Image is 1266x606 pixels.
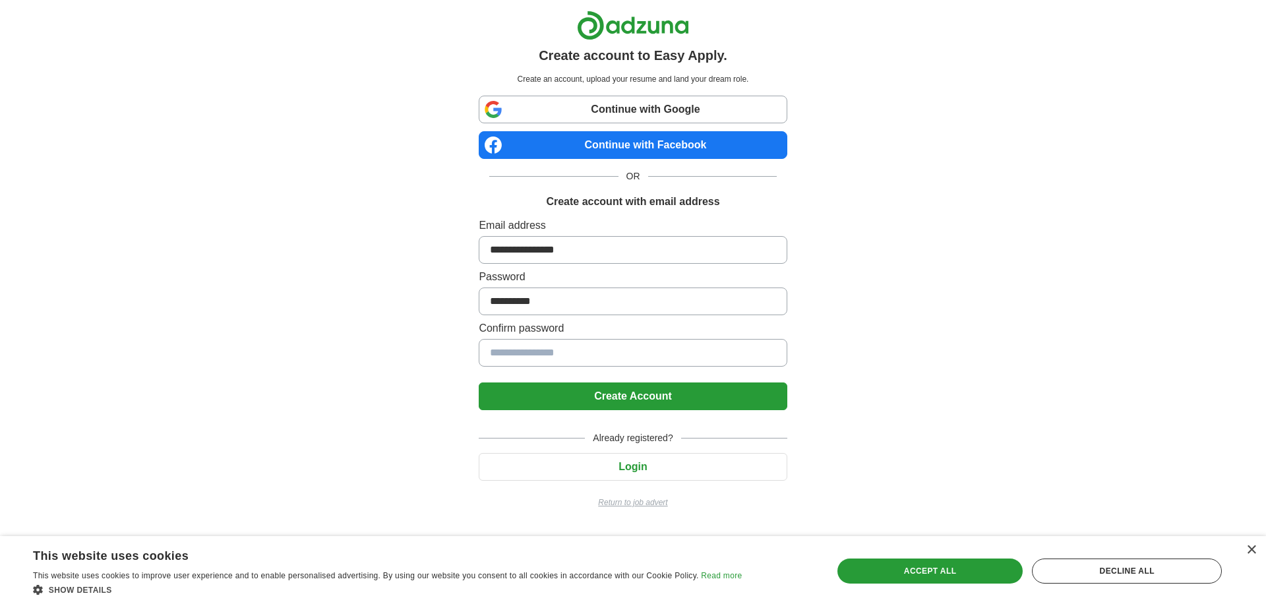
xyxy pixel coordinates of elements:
[1032,559,1222,584] div: Decline all
[479,453,787,481] button: Login
[577,11,689,40] img: Adzuna logo
[1246,545,1256,555] div: Close
[33,583,742,596] div: Show details
[49,586,112,595] span: Show details
[479,96,787,123] a: Continue with Google
[479,382,787,410] button: Create Account
[539,45,727,65] h1: Create account to Easy Apply.
[479,497,787,508] a: Return to job advert
[479,461,787,472] a: Login
[546,194,719,210] h1: Create account with email address
[33,571,699,580] span: This website uses cookies to improve user experience and to enable personalised advertising. By u...
[479,320,787,336] label: Confirm password
[585,431,680,445] span: Already registered?
[33,544,709,564] div: This website uses cookies
[618,169,648,183] span: OR
[479,131,787,159] a: Continue with Facebook
[479,218,787,233] label: Email address
[481,73,784,85] p: Create an account, upload your resume and land your dream role.
[701,571,742,580] a: Read more, opens a new window
[479,269,787,285] label: Password
[837,559,1023,584] div: Accept all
